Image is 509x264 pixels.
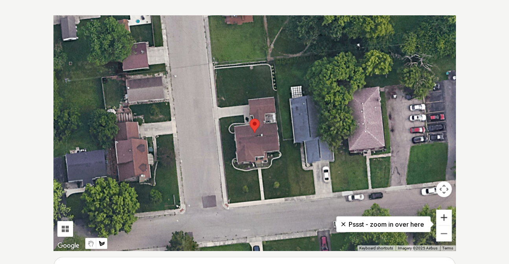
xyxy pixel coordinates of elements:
[398,246,438,250] span: Imagery ©2025 Airbus
[443,246,454,250] a: Terms (opens in new tab)
[55,241,81,251] img: Google
[436,181,452,197] button: Map camera controls
[360,246,393,251] button: Keyboard shortcuts
[343,220,424,229] p: Pssst - zoom in over here
[96,238,107,249] button: Draw a shape
[55,241,81,251] a: Open this area in Google Maps (opens a new window)
[436,210,452,225] button: Zoom in
[85,238,96,249] button: Stop drawing
[57,221,73,237] button: Tilt map
[436,226,452,242] button: Zoom out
